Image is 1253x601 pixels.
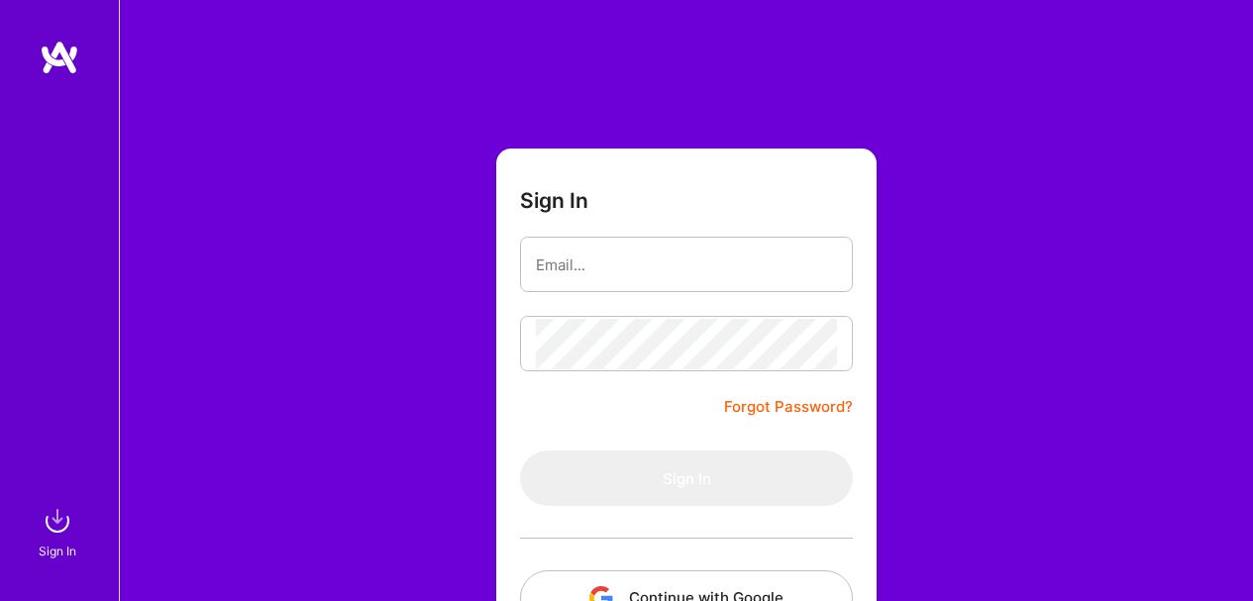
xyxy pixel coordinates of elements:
input: Email... [536,240,837,290]
img: logo [40,40,79,75]
a: sign inSign In [42,501,77,561]
div: Sign In [39,541,76,561]
img: sign in [38,501,77,541]
a: Forgot Password? [724,395,853,419]
button: Sign In [520,451,853,506]
h3: Sign In [520,188,588,213]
